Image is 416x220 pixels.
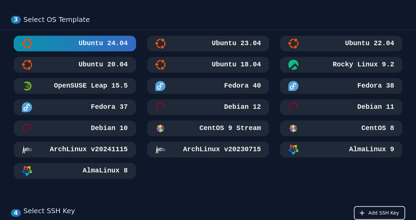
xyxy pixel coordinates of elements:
h3: CentOS 9 Stream [198,124,261,133]
h3: AlmaLinux 8 [81,166,128,176]
h3: Debian 12 [223,102,261,112]
button: Ubuntu 22.04Ubuntu 22.04 [280,36,402,51]
h3: AlmaLinux 9 [348,145,394,154]
img: AlmaLinux 9 [288,144,298,155]
button: ArchLinux v20230715ArchLinux v20230715 [147,142,269,157]
button: Ubuntu 18.04Ubuntu 18.04 [147,57,269,73]
h3: Ubuntu 23.04 [210,39,261,48]
button: Ubuntu 24.04Ubuntu 24.04 [14,36,136,51]
button: Debian 12Debian 12 [147,99,269,115]
h3: Ubuntu 24.04 [77,39,128,48]
button: Fedora 38Fedora 38 [280,78,402,94]
img: Rocky Linux 9.2 [288,60,298,70]
img: Ubuntu 18.04 [155,60,165,70]
img: AlmaLinux 8 [22,166,32,176]
img: CentOS 8 [288,123,298,133]
img: Fedora 40 [155,81,165,91]
img: Debian 12 [155,102,165,112]
h3: Debian 11 [356,102,394,112]
img: Fedora 38 [288,81,298,91]
h3: Ubuntu 20.04 [77,60,128,69]
img: Ubuntu 23.04 [155,38,165,49]
button: AlmaLinux 9AlmaLinux 9 [280,142,402,157]
h3: ArchLinux v20241115 [49,145,128,154]
h3: OpenSUSE Leap 15.5 [53,81,128,91]
h3: Ubuntu 18.04 [210,60,261,69]
div: 3 [11,16,21,24]
img: Ubuntu 20.04 [22,60,32,70]
img: Ubuntu 22.04 [288,38,298,49]
button: Debian 11Debian 11 [280,99,402,115]
div: Select OS Template [24,15,405,24]
img: Debian 10 [22,123,32,133]
button: CentOS 9 StreamCentOS 9 Stream [147,120,269,136]
button: Fedora 40Fedora 40 [147,78,269,94]
img: Fedora 37 [22,102,32,112]
button: Debian 10Debian 10 [14,120,136,136]
img: OpenSUSE Leap 15.5 Minimal [22,81,32,91]
h3: CentOS 8 [360,124,394,133]
h3: Fedora 37 [90,102,128,112]
div: Select SSH Key [24,206,75,220]
button: Ubuntu 23.04Ubuntu 23.04 [147,36,269,51]
img: ArchLinux v20241115 [22,144,32,155]
button: ArchLinux v20241115ArchLinux v20241115 [14,142,136,157]
img: ArchLinux v20230715 [155,144,165,155]
img: CentOS 9 Stream [155,123,165,133]
button: AlmaLinux 8AlmaLinux 8 [14,163,136,179]
h3: Fedora 38 [356,81,394,91]
h3: Fedora 40 [223,81,261,91]
h3: Rocky Linux 9.2 [331,60,394,69]
img: Debian 11 [288,102,298,112]
h3: Debian 10 [90,124,128,133]
button: CentOS 8CentOS 8 [280,120,402,136]
button: OpenSUSE Leap 15.5 MinimalOpenSUSE Leap 15.5 [14,78,136,94]
div: 4 [11,209,21,217]
span: Add SSH Key [368,209,399,216]
button: Ubuntu 20.04Ubuntu 20.04 [14,57,136,73]
button: Rocky Linux 9.2Rocky Linux 9.2 [280,57,402,73]
img: Ubuntu 24.04 [22,38,32,49]
button: Add SSH Key [354,206,405,220]
button: Fedora 37Fedora 37 [14,99,136,115]
h3: ArchLinux v20230715 [182,145,261,154]
h3: Ubuntu 22.04 [344,39,394,48]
